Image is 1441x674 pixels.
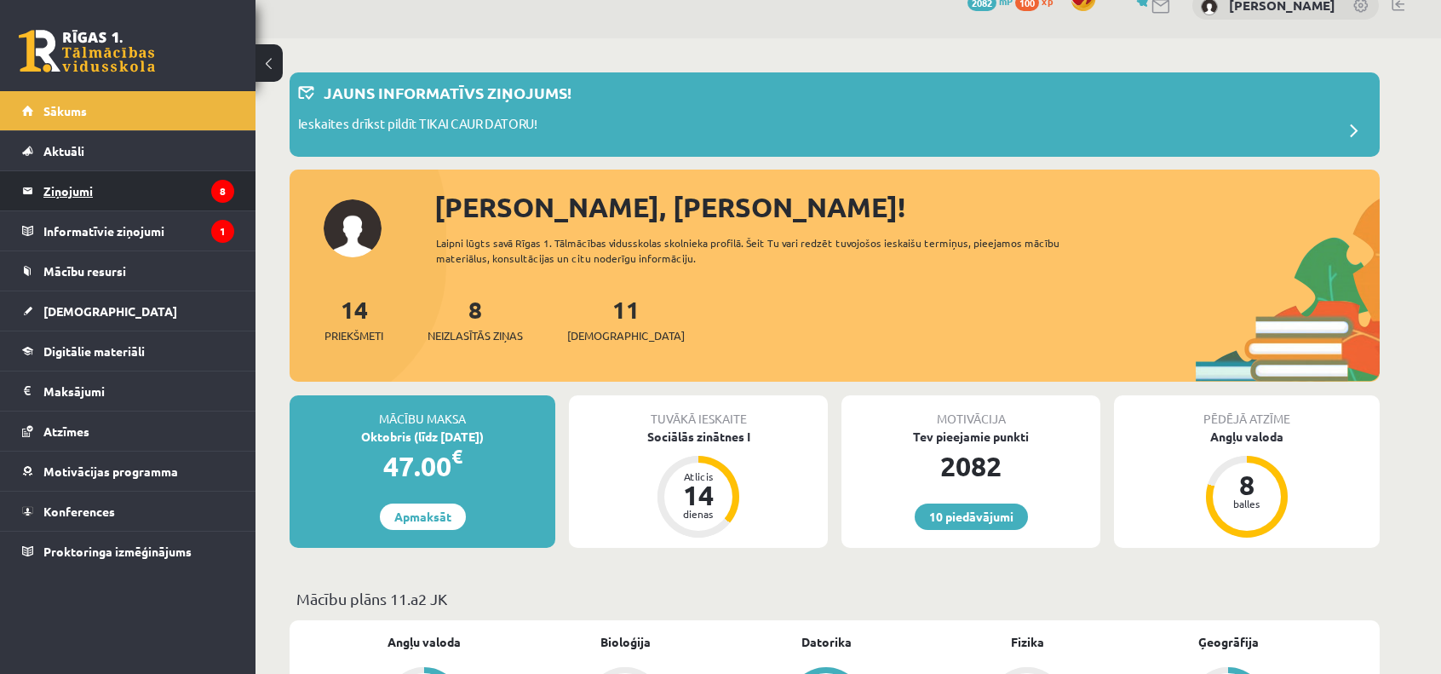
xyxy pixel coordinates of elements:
[841,395,1100,428] div: Motivācija
[801,633,852,651] a: Datorika
[22,452,234,491] a: Motivācijas programma
[434,187,1380,228] div: [PERSON_NAME], [PERSON_NAME]!
[1114,428,1380,540] a: Angļu valoda 8 balles
[296,587,1373,610] p: Mācību plāns 11.a2 JK
[380,504,466,530] a: Apmaksāt
[290,446,555,487] div: 47.00
[673,509,724,519] div: dienas
[43,343,145,359] span: Digitālie materiāli
[915,504,1028,530] a: 10 piedāvājumi
[22,291,234,331] a: [DEMOGRAPHIC_DATA]
[19,30,155,72] a: Rīgas 1. Tālmācības vidusskola
[298,81,1371,148] a: Jauns informatīvs ziņojums! Ieskaites drīkst pildīt TIKAI CAUR DATORU!
[1114,395,1380,428] div: Pēdējā atzīme
[436,235,1090,266] div: Laipni lūgts savā Rīgas 1. Tālmācības vidusskolas skolnieka profilā. Šeit Tu vari redzēt tuvojošo...
[673,481,724,509] div: 14
[22,91,234,130] a: Sākums
[451,444,462,469] span: €
[567,294,685,344] a: 11[DEMOGRAPHIC_DATA]
[22,331,234,371] a: Digitālie materiāli
[22,211,234,251] a: Informatīvie ziņojumi1
[569,428,828,446] div: Sociālās zinātnes I
[567,327,685,344] span: [DEMOGRAPHIC_DATA]
[1221,471,1272,498] div: 8
[43,171,234,210] legend: Ziņojumi
[43,372,234,411] legend: Maksājumi
[841,428,1100,446] div: Tev pieejamie punkti
[43,544,192,559] span: Proktoringa izmēģinājums
[43,211,234,251] legend: Informatīvie ziņojumi
[22,171,234,210] a: Ziņojumi8
[22,492,234,531] a: Konferences
[290,428,555,446] div: Oktobris (līdz [DATE])
[1114,428,1380,446] div: Angļu valoda
[22,532,234,571] a: Proktoringa izmēģinājums
[290,395,555,428] div: Mācību maksa
[43,423,89,439] span: Atzīmes
[43,504,115,519] span: Konferences
[841,446,1100,487] div: 2082
[22,372,234,411] a: Maksājumi
[569,428,828,540] a: Sociālās zinātnes I Atlicis 14 dienas
[22,131,234,170] a: Aktuāli
[22,251,234,291] a: Mācību resursi
[600,633,651,651] a: Bioloģija
[673,471,724,481] div: Atlicis
[43,303,177,319] span: [DEMOGRAPHIC_DATA]
[569,395,828,428] div: Tuvākā ieskaite
[43,464,178,479] span: Motivācijas programma
[1221,498,1272,509] div: balles
[324,327,383,344] span: Priekšmeti
[43,143,84,158] span: Aktuāli
[22,412,234,451] a: Atzīmes
[211,180,234,203] i: 8
[428,327,523,344] span: Neizlasītās ziņas
[298,114,537,138] p: Ieskaites drīkst pildīt TIKAI CAUR DATORU!
[1198,633,1259,651] a: Ģeogrāfija
[324,81,571,104] p: Jauns informatīvs ziņojums!
[43,103,87,118] span: Sākums
[43,263,126,279] span: Mācību resursi
[211,220,234,243] i: 1
[1011,633,1044,651] a: Fizika
[428,294,523,344] a: 8Neizlasītās ziņas
[324,294,383,344] a: 14Priekšmeti
[388,633,461,651] a: Angļu valoda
